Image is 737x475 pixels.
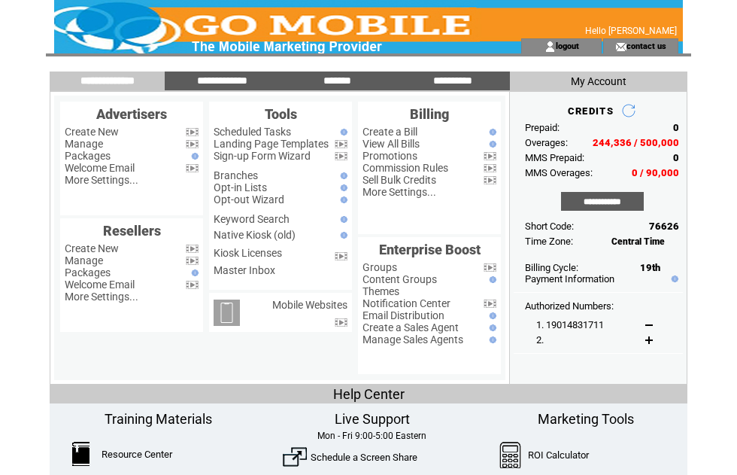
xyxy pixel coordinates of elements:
img: help.gif [337,172,347,179]
a: Kiosk Licenses [214,247,282,259]
a: More Settings... [362,186,436,198]
a: Mobile Websites [272,299,347,311]
img: help.gif [337,216,347,223]
img: help.gif [337,196,347,203]
span: Billing Cycle: [525,262,578,273]
span: 2. [536,334,544,346]
a: Payment Information [525,273,614,285]
span: Training Materials [105,411,212,427]
img: help.gif [668,276,678,282]
span: 0 [673,122,679,133]
span: MMS Prepaid: [525,152,584,163]
img: help.gif [337,129,347,135]
img: Calculator.png [499,442,522,468]
a: Landing Page Templates [214,138,329,150]
span: 19th [640,262,660,273]
img: video.png [335,252,347,260]
span: Advertisers [96,106,167,122]
a: Notification Center [362,297,450,309]
img: video.png [186,245,199,253]
a: Themes [362,285,399,297]
a: Email Distribution [362,309,444,321]
a: Packages [65,150,111,162]
img: mobile-websites.png [214,300,240,326]
span: CREDITS [568,105,614,117]
img: help.gif [337,184,347,191]
img: video.png [335,318,347,327]
span: MMS Overages: [525,167,593,178]
img: help.gif [486,276,496,283]
img: ScreenShare.png [283,445,307,469]
a: Manage [65,254,103,266]
img: video.png [186,257,199,265]
img: video.png [186,164,199,172]
span: Live Support [335,411,410,427]
img: help.gif [188,269,199,276]
img: video.png [484,263,496,272]
span: Time Zone: [525,236,573,247]
img: video.png [186,128,199,136]
a: Branches [214,169,258,181]
img: help.gif [486,141,496,148]
span: Central Time [611,236,665,247]
img: video.png [484,300,496,308]
a: Welcome Email [65,279,135,291]
img: video.png [484,164,496,172]
a: Keyword Search [214,213,290,225]
img: help.gif [337,232,347,239]
span: Enterprise Boost [379,242,481,257]
a: Manage Sales Agents [362,333,463,346]
a: ROI Calculator [528,449,589,461]
span: Billing [410,106,449,122]
img: help.gif [486,312,496,319]
img: video.png [484,152,496,160]
span: 76626 [649,221,679,232]
a: Create a Sales Agent [362,321,459,333]
span: 0 [673,152,679,163]
img: account_icon.gif [544,41,556,53]
a: More Settings... [65,174,138,186]
a: Master Inbox [214,264,275,276]
a: Manage [65,138,103,150]
a: Welcome Email [65,162,135,174]
a: Create New [65,126,119,138]
span: Resellers [103,223,161,239]
a: Opt-in Lists [214,181,267,193]
img: help.gif [188,153,199,160]
a: Groups [362,261,397,273]
img: ResourceCenter.png [72,442,89,466]
a: Create New [65,242,119,254]
img: help.gif [486,336,496,343]
span: 0 / 90,000 [632,167,679,178]
span: Mon - Fri 9:00-5:00 Eastern [317,431,426,441]
a: logout [556,41,579,50]
span: Short Code: [525,221,574,232]
a: Promotions [362,150,417,162]
img: video.png [186,140,199,148]
span: Authorized Numbers: [525,300,614,312]
span: 1. 19014831711 [536,319,604,330]
a: More Settings... [65,291,138,303]
a: Native Kiosk (old) [214,229,296,241]
a: contact us [626,41,666,50]
a: Scheduled Tasks [214,126,291,138]
span: Hello [PERSON_NAME] [585,26,677,36]
a: Commission Rules [362,162,448,174]
img: help.gif [486,129,496,135]
span: Marketing Tools [538,411,634,427]
a: Schedule a Screen Share [311,452,417,463]
img: video.png [484,176,496,184]
a: Resource Center [102,449,172,460]
a: Content Groups [362,273,437,285]
a: Packages [65,266,111,279]
span: My Account [571,75,626,87]
a: Sign-up Form Wizard [214,150,311,162]
img: contact_us_icon.gif [615,41,626,53]
img: video.png [186,281,199,289]
span: Help Center [333,386,405,402]
a: Create a Bill [362,126,417,138]
img: video.png [335,140,347,148]
a: Opt-out Wizard [214,193,284,206]
span: Prepaid: [525,122,560,133]
img: help.gif [486,324,496,331]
